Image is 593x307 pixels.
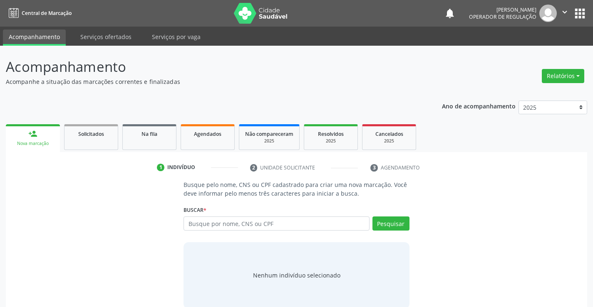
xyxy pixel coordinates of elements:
[6,77,413,86] p: Acompanhe a situação das marcações correntes e finalizadas
[194,130,221,138] span: Agendados
[146,29,206,44] a: Serviços por vaga
[157,164,164,171] div: 1
[375,130,403,138] span: Cancelados
[469,6,536,13] div: [PERSON_NAME]
[245,130,293,138] span: Não compareceram
[539,5,557,22] img: img
[557,5,573,22] button: 
[542,69,584,83] button: Relatórios
[3,29,66,46] a: Acompanhamento
[573,6,587,21] button: apps
[318,130,344,138] span: Resolvidos
[6,6,72,20] a: Central de Marcação
[184,204,206,216] label: Buscar
[141,130,157,138] span: Na fila
[74,29,137,44] a: Serviços ofertados
[372,216,409,231] button: Pesquisar
[6,56,413,77] p: Acompanhamento
[245,138,293,144] div: 2025
[167,164,195,171] div: Indivíduo
[310,138,352,144] div: 2025
[368,138,410,144] div: 2025
[560,7,569,17] i: 
[444,7,456,19] button: notifications
[28,129,37,138] div: person_add
[184,216,369,231] input: Busque por nome, CNS ou CPF
[253,271,340,280] div: Nenhum indivíduo selecionado
[78,130,104,138] span: Solicitados
[442,101,516,111] p: Ano de acompanhamento
[184,180,409,198] p: Busque pelo nome, CNS ou CPF cadastrado para criar uma nova marcação. Você deve informar pelo men...
[12,140,54,147] div: Nova marcação
[469,13,536,20] span: Operador de regulação
[22,10,72,17] span: Central de Marcação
